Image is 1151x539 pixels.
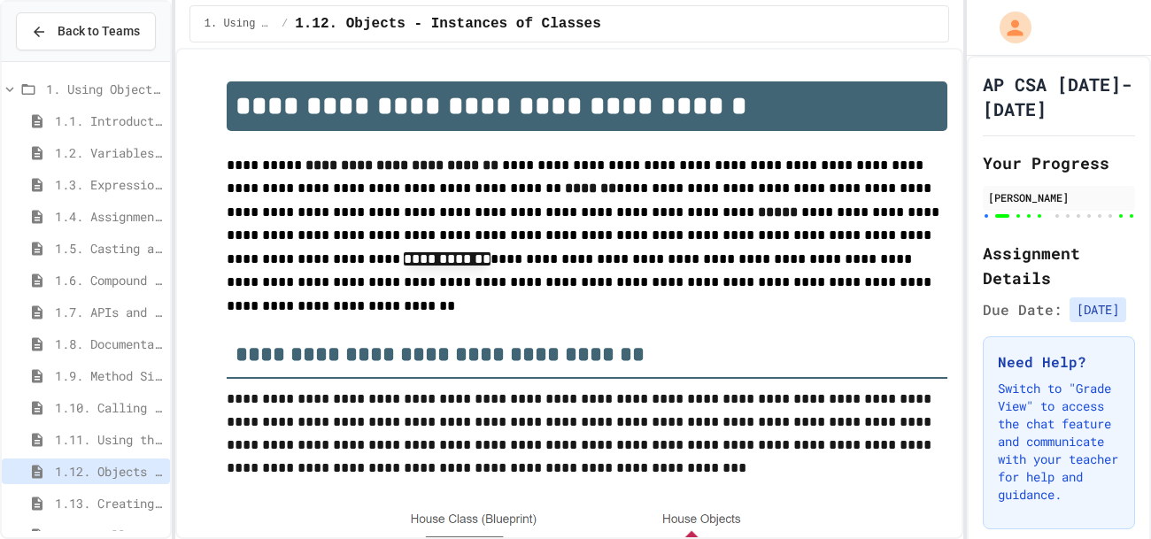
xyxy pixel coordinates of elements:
[55,143,163,162] span: 1.2. Variables and Data Types
[988,189,1130,205] div: [PERSON_NAME]
[981,7,1036,48] div: My Account
[55,335,163,353] span: 1.8. Documentation with Comments and Preconditions
[983,150,1135,175] h2: Your Progress
[1077,468,1133,521] iframe: chat widget
[983,299,1062,320] span: Due Date:
[16,12,156,50] button: Back to Teams
[55,366,163,385] span: 1.9. Method Signatures
[205,17,274,31] span: 1. Using Objects and Methods
[58,22,140,41] span: Back to Teams
[55,239,163,258] span: 1.5. Casting and Ranges of Values
[55,494,163,512] span: 1.13. Creating and Initializing Objects: Constructors
[55,207,163,226] span: 1.4. Assignment and Input
[998,351,1120,373] h3: Need Help?
[55,303,163,321] span: 1.7. APIs and Libraries
[55,462,163,481] span: 1.12. Objects - Instances of Classes
[1070,297,1126,322] span: [DATE]
[1004,391,1133,466] iframe: chat widget
[55,271,163,289] span: 1.6. Compound Assignment Operators
[46,80,163,98] span: 1. Using Objects and Methods
[55,175,163,194] span: 1.3. Expressions and Output [New]
[282,17,288,31] span: /
[55,398,163,417] span: 1.10. Calling Class Methods
[983,72,1135,121] h1: AP CSA [DATE]-[DATE]
[998,380,1120,504] p: Switch to "Grade View" to access the chat feature and communicate with your teacher for help and ...
[55,112,163,130] span: 1.1. Introduction to Algorithms, Programming, and Compilers
[295,13,601,35] span: 1.12. Objects - Instances of Classes
[55,430,163,449] span: 1.11. Using the Math Class
[983,241,1135,290] h2: Assignment Details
